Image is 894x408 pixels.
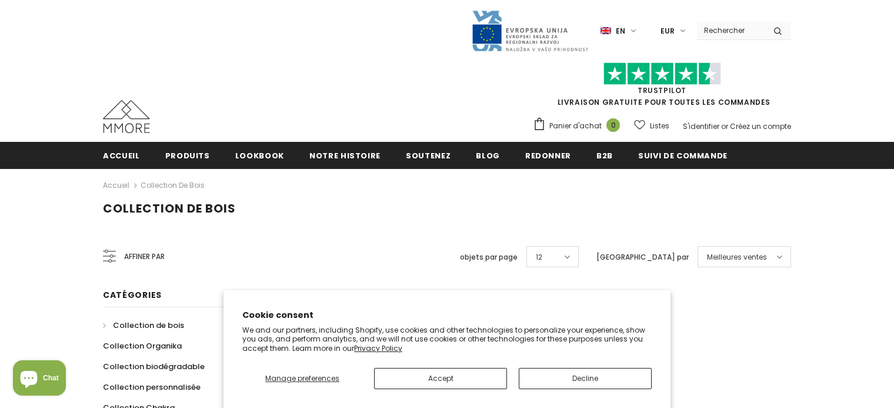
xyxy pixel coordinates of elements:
a: TrustPilot [638,85,686,95]
span: Collection de bois [103,200,236,217]
span: B2B [596,150,613,161]
a: Privacy Policy [354,343,402,353]
a: Collection biodégradable [103,356,205,377]
span: or [721,121,728,131]
a: S'identifier [683,121,719,131]
span: Suivi de commande [638,150,728,161]
button: Manage preferences [242,368,362,389]
img: Cas MMORE [103,100,150,133]
h2: Cookie consent [242,309,652,321]
span: soutenez [406,150,451,161]
a: Collection de bois [141,180,205,190]
label: objets par page [460,251,518,263]
a: Notre histoire [309,142,381,168]
label: [GEOGRAPHIC_DATA] par [596,251,689,263]
span: Collection de bois [113,320,184,331]
a: Lookbook [235,142,284,168]
img: Javni Razpis [471,9,589,52]
span: Blog [476,150,500,161]
img: Faites confiance aux étoiles pilotes [603,62,721,85]
input: Search Site [697,22,765,39]
span: Catégories [103,289,162,301]
button: Accept [374,368,507,389]
a: Collection de bois [103,315,184,336]
p: We and our partners, including Shopify, use cookies and other technologies to personalize your ex... [242,326,652,353]
span: Collection biodégradable [103,361,205,372]
a: Suivi de commande [638,142,728,168]
span: Notre histoire [309,150,381,161]
inbox-online-store-chat: Shopify online store chat [9,360,69,399]
span: LIVRAISON GRATUITE POUR TOUTES LES COMMANDES [533,68,791,107]
a: Accueil [103,142,140,168]
a: Accueil [103,178,129,193]
a: B2B [596,142,613,168]
a: Produits [165,142,210,168]
a: Javni Razpis [471,25,589,35]
span: Produits [165,150,210,161]
a: Collection Organika [103,336,182,356]
a: Collection personnalisée [103,377,201,397]
span: Collection Organika [103,340,182,351]
span: Panier d'achat [549,120,602,132]
span: Listes [650,120,669,132]
a: Listes [634,115,669,136]
span: Affiner par [124,250,165,263]
span: Redonner [525,150,571,161]
span: en [616,25,625,37]
a: Redonner [525,142,571,168]
img: i-lang-1.png [601,26,611,36]
span: 12 [536,251,542,263]
a: soutenez [406,142,451,168]
span: Accueil [103,150,140,161]
span: 0 [606,118,620,132]
span: EUR [661,25,675,37]
span: Manage preferences [265,373,339,383]
a: Panier d'achat 0 [533,117,626,135]
span: Meilleures ventes [707,251,767,263]
a: Blog [476,142,500,168]
span: Lookbook [235,150,284,161]
a: Créez un compte [730,121,791,131]
span: Collection personnalisée [103,382,201,393]
button: Decline [519,368,652,389]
